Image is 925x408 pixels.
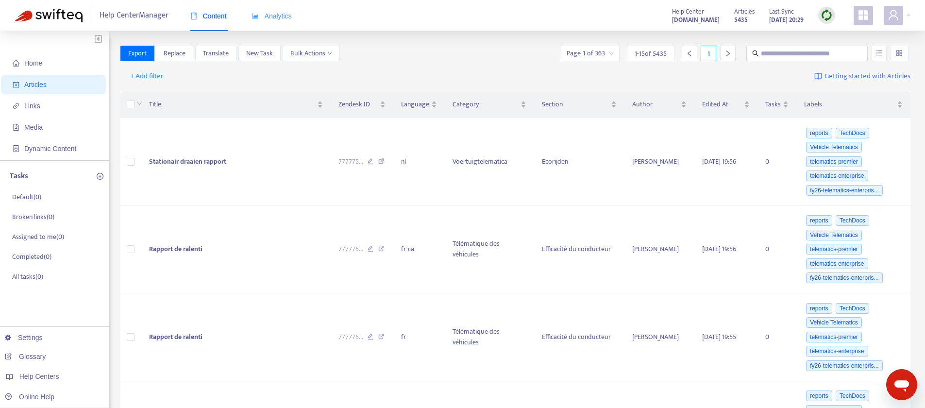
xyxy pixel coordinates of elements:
span: Media [24,123,43,131]
span: telematics-premier [806,244,862,255]
span: reports [806,215,832,226]
span: Articles [734,6,755,17]
span: TechDocs [836,391,869,401]
button: Export [120,46,154,61]
span: Articles [24,81,47,88]
span: Content [190,12,227,20]
span: Vehicle Telematics [806,317,862,328]
span: TechDocs [836,215,869,226]
span: Language [401,99,429,110]
strong: 5435 [734,15,748,25]
span: Stationair draaien rapport [149,156,226,167]
span: [DATE] 19:56 [702,243,736,255]
span: Tasks [765,99,781,110]
th: Language [393,91,445,118]
th: Zendesk ID [331,91,393,118]
span: Dynamic Content [24,145,76,153]
span: Rapport de ralenti [149,331,202,342]
div: 1 [701,46,716,61]
span: container [13,145,19,152]
span: telematics-premier [806,332,862,342]
button: Bulk Actionsdown [283,46,340,61]
a: Getting started with Articles [814,68,910,84]
span: home [13,60,19,67]
span: TechDocs [836,128,869,138]
td: [PERSON_NAME] [624,206,694,294]
td: Voertuigtelematica [445,118,534,206]
td: 0 [757,206,796,294]
span: Help Center Manager [100,6,168,25]
span: Export [128,48,147,59]
img: Swifteq [15,9,83,22]
th: Labels [796,91,910,118]
p: Broken links ( 0 ) [12,212,54,222]
td: Efficacité du conducteur [534,206,625,294]
span: 777775 ... [338,244,363,255]
th: Title [141,91,331,118]
span: reports [806,303,832,314]
button: unordered-list [872,46,887,61]
th: Edited At [694,91,758,118]
span: telematics-enterprise [806,258,868,269]
span: fy26-telematics-enterpris... [806,360,882,371]
span: 1 - 15 of 5435 [635,49,667,59]
span: left [686,50,693,57]
th: Tasks [757,91,796,118]
span: Section [542,99,609,110]
span: Vehicle Telematics [806,142,862,153]
span: 777775 ... [338,156,363,167]
span: Getting started with Articles [824,71,910,82]
span: Title [149,99,316,110]
th: Author [624,91,694,118]
span: Help Centers [19,373,59,380]
span: telematics-enterprise [806,346,868,357]
span: + Add filter [130,70,164,82]
iframe: Button to launch messaging window [886,369,917,400]
span: Labels [804,99,895,110]
span: Analytics [252,12,292,20]
span: TechDocs [836,303,869,314]
p: Default ( 0 ) [12,192,41,202]
p: Assigned to me ( 0 ) [12,232,64,242]
td: Télématique des véhicules [445,293,534,381]
span: Replace [164,48,185,59]
span: down [136,101,142,106]
td: Efficacité du conducteur [534,293,625,381]
td: [PERSON_NAME] [624,118,694,206]
th: Section [534,91,625,118]
span: link [13,102,19,109]
span: user [888,9,899,21]
button: Replace [156,46,193,61]
td: Télématique des véhicules [445,206,534,294]
span: Translate [203,48,229,59]
span: Zendesk ID [338,99,378,110]
td: fr-ca [393,206,445,294]
td: Ecorijden [534,118,625,206]
span: search [752,50,759,57]
span: Help Center [672,6,704,17]
td: 0 [757,293,796,381]
span: down [327,51,332,56]
th: Category [445,91,534,118]
span: fy26-telematics-enterpris... [806,272,882,283]
span: right [724,50,731,57]
strong: [DATE] 20:29 [769,15,804,25]
span: Vehicle Telematics [806,230,862,240]
span: Author [632,99,678,110]
span: Bulk Actions [290,48,332,59]
td: 0 [757,118,796,206]
img: sync.dc5367851b00ba804db3.png [821,9,833,21]
span: plus-circle [97,173,103,180]
span: New Task [246,48,273,59]
p: All tasks ( 0 ) [12,272,43,282]
span: account-book [13,81,19,88]
span: Edited At [702,99,742,110]
span: file-image [13,124,19,131]
strong: [DOMAIN_NAME] [672,15,720,25]
a: Settings [5,334,43,341]
span: [DATE] 19:55 [702,331,736,342]
span: book [190,13,197,19]
button: New Task [238,46,281,61]
span: Last Sync [769,6,794,17]
span: Links [24,102,40,110]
